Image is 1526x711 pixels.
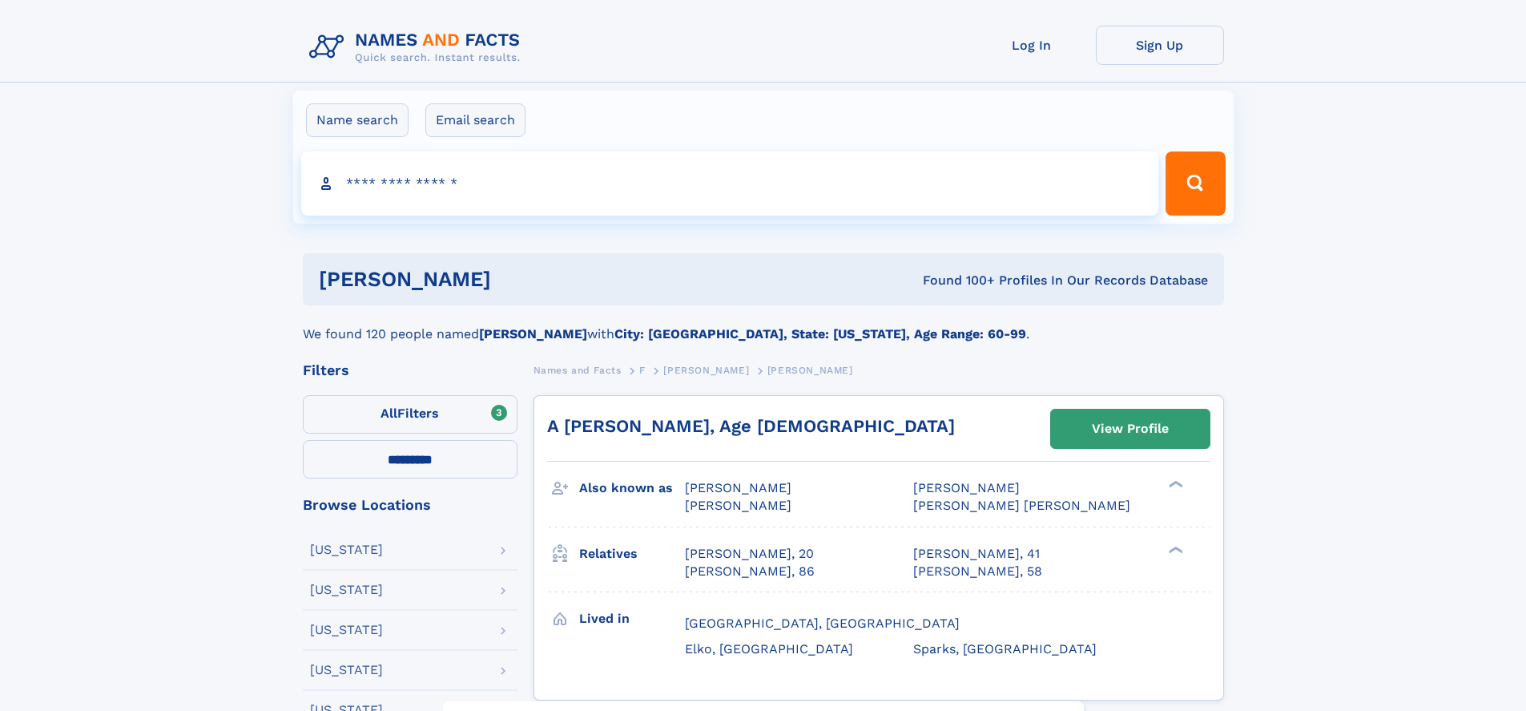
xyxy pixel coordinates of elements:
[685,498,791,513] span: [PERSON_NAME]
[1051,410,1210,448] a: View Profile
[913,480,1020,495] span: [PERSON_NAME]
[913,498,1130,513] span: [PERSON_NAME] [PERSON_NAME]
[1096,26,1224,65] a: Sign Up
[579,540,685,568] h3: Relatives
[1165,544,1184,555] div: ❯
[639,365,646,376] span: F
[579,605,685,632] h3: Lived in
[614,326,1026,341] b: City: [GEOGRAPHIC_DATA], State: [US_STATE], Age Range: 60-99
[547,416,955,436] a: A [PERSON_NAME], Age [DEMOGRAPHIC_DATA]
[380,406,397,421] span: All
[310,664,383,677] div: [US_STATE]
[767,365,853,376] span: [PERSON_NAME]
[685,480,791,495] span: [PERSON_NAME]
[968,26,1096,65] a: Log In
[685,641,853,656] span: Elko, [GEOGRAPHIC_DATA]
[533,360,622,380] a: Names and Facts
[319,269,707,289] h1: [PERSON_NAME]
[310,584,383,596] div: [US_STATE]
[913,545,1040,563] a: [PERSON_NAME], 41
[303,395,517,434] label: Filters
[301,151,1159,216] input: search input
[639,360,646,380] a: F
[303,363,517,378] div: Filters
[1165,479,1184,490] div: ❯
[663,360,749,380] a: [PERSON_NAME]
[685,616,960,631] span: [GEOGRAPHIC_DATA], [GEOGRAPHIC_DATA]
[707,272,1208,289] div: Found 100+ Profiles In Our Records Database
[310,624,383,636] div: [US_STATE]
[913,641,1097,656] span: Sparks, [GEOGRAPHIC_DATA]
[303,305,1224,344] div: We found 120 people named with .
[685,545,814,563] a: [PERSON_NAME], 20
[306,103,409,137] label: Name search
[913,563,1042,580] a: [PERSON_NAME], 58
[479,326,587,341] b: [PERSON_NAME]
[425,103,525,137] label: Email search
[303,26,533,69] img: Logo Names and Facts
[1092,410,1169,447] div: View Profile
[663,365,749,376] span: [PERSON_NAME]
[303,498,517,512] div: Browse Locations
[310,543,383,556] div: [US_STATE]
[685,563,815,580] a: [PERSON_NAME], 86
[579,475,685,502] h3: Also known as
[1166,151,1225,216] button: Search Button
